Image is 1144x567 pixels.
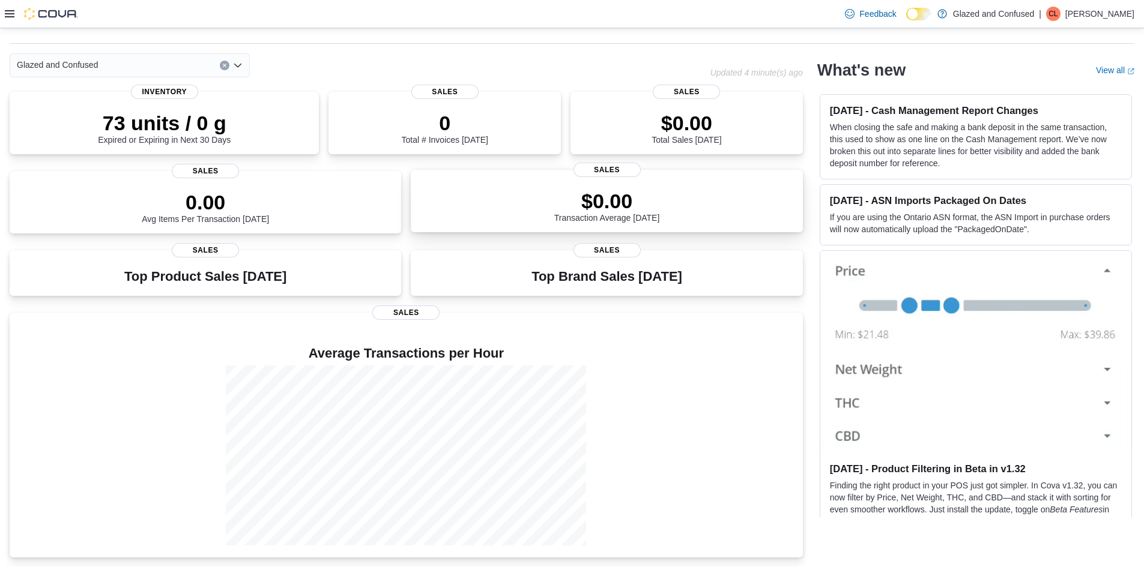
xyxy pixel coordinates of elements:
[953,7,1034,21] p: Glazed and Confused
[402,111,488,145] div: Total # Invoices [DATE]
[98,111,231,135] p: 73 units / 0 g
[906,8,931,20] input: Dark Mode
[1046,7,1061,21] div: Chad Lacy
[1039,7,1041,21] p: |
[17,58,98,72] span: Glazed and Confused
[710,68,803,77] p: Updated 4 minute(s) ago
[531,269,682,284] h3: Top Brand Sales [DATE]
[652,111,721,145] div: Total Sales [DATE]
[840,2,901,26] a: Feedback
[554,189,660,223] div: Transaction Average [DATE]
[830,463,1122,475] h3: [DATE] - Product Filtering in Beta in v1.32
[830,121,1122,169] p: When closing the safe and making a bank deposit in the same transaction, this used to show as one...
[142,190,269,214] p: 0.00
[574,163,641,177] span: Sales
[19,346,793,361] h4: Average Transactions per Hour
[859,8,896,20] span: Feedback
[830,479,1122,539] p: Finding the right product in your POS just got simpler. In Cova v1.32, you can now filter by Pric...
[1127,68,1134,75] svg: External link
[233,61,243,70] button: Open list of options
[1050,505,1103,514] em: Beta Features
[830,211,1122,235] p: If you are using the Ontario ASN format, the ASN Import in purchase orders will now automatically...
[220,61,229,70] button: Clear input
[652,111,721,135] p: $0.00
[131,85,198,99] span: Inventory
[172,164,239,178] span: Sales
[906,20,907,21] span: Dark Mode
[402,111,488,135] p: 0
[124,269,286,284] h3: Top Product Sales [DATE]
[554,189,660,213] p: $0.00
[1065,7,1134,21] p: [PERSON_NAME]
[653,85,720,99] span: Sales
[172,243,239,257] span: Sales
[574,243,641,257] span: Sales
[411,85,479,99] span: Sales
[1096,65,1134,75] a: View allExternal link
[372,305,440,320] span: Sales
[830,194,1122,206] h3: [DATE] - ASN Imports Packaged On Dates
[1049,7,1058,21] span: CL
[142,190,269,224] div: Avg Items Per Transaction [DATE]
[817,61,906,80] h2: What's new
[98,111,231,145] div: Expired or Expiring in Next 30 Days
[830,104,1122,116] h3: [DATE] - Cash Management Report Changes
[24,8,78,20] img: Cova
